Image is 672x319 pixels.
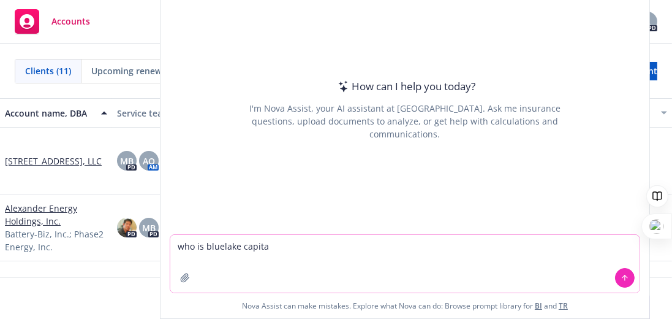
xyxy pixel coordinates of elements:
span: MB [120,155,134,167]
span: Battery-Biz, Inc.; Phase2 Energy, Inc. [5,228,107,253]
span: MB [142,221,156,234]
textarea: who is bluelake capita [170,235,640,293]
span: Clients (11) [25,64,71,77]
a: BI [535,301,542,311]
span: Upcoming renewals (5) [91,64,186,77]
img: photo [117,218,137,237]
span: Accounts [51,17,90,26]
a: TR [559,301,568,311]
a: [STREET_ADDRESS], LLC [5,155,102,167]
span: AO [143,155,155,167]
span: Nova Assist can make mistakes. Explore what Nova can do: Browse prompt library for and [165,293,644,318]
a: Alexander Energy Holdings, Inc. [5,202,107,228]
div: Service team [117,107,219,120]
div: Account name, DBA [5,107,94,120]
div: How can I help you today? [334,79,475,94]
div: I'm Nova Assist, your AI assistant at [GEOGRAPHIC_DATA]. Ask me insurance questions, upload docum... [233,102,577,140]
a: Accounts [10,4,95,39]
button: Service team [112,98,224,128]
